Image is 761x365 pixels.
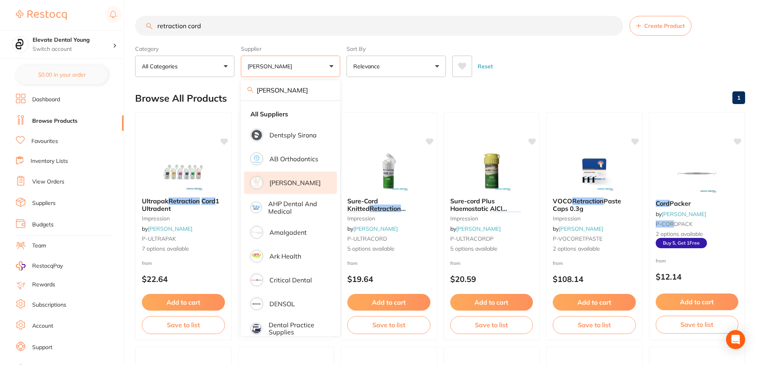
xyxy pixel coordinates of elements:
img: Elevate Dental Young [12,37,28,52]
button: Add to cart [450,294,533,311]
span: Sure-cord Plus Haemostatic AlCl Impregnated [450,197,507,220]
a: Dashboard [32,96,60,104]
span: P-ULTRAPAK [142,235,176,242]
img: RestocqPay [16,261,25,270]
p: AHP Dental and Medical [268,200,326,215]
em: Cord [201,197,215,205]
button: Create Product [629,16,691,36]
label: Supplier [241,45,340,52]
span: 245cm 1/pk [361,212,397,220]
img: Amalgadent [252,227,262,238]
span: by [142,225,192,232]
a: 1 [732,90,745,106]
img: Ark Health [252,251,262,261]
a: Rewards [32,281,55,289]
img: Dentsply Sirona [252,130,262,140]
p: All Categories [142,62,181,70]
span: from [656,258,666,264]
p: $19.64 [347,274,430,284]
img: Critical Dental [252,275,262,285]
a: [PERSON_NAME] [662,211,706,218]
img: Cord Packer [671,154,723,193]
input: Search Products [135,16,623,36]
p: Dental Practice Supplies [269,321,326,336]
img: Restocq Logo [16,10,67,20]
a: [PERSON_NAME] [353,225,398,232]
button: Reset [475,56,495,77]
small: impression [553,215,636,222]
span: RestocqPay [32,262,63,270]
a: Support [32,344,52,351]
a: [PERSON_NAME] [148,225,192,232]
img: AB Orthodontics [252,154,262,164]
img: DENSOL [252,299,262,309]
p: [PERSON_NAME] [248,62,295,70]
a: RestocqPay [16,261,63,270]
span: by [347,225,398,232]
em: Retraction [572,197,604,205]
span: by [450,225,501,232]
span: from [553,260,563,266]
p: Amalgadent [269,229,307,236]
p: $108.14 [553,274,636,284]
button: Save to list [656,316,739,333]
b: Ultrapak Retraction Cord 1 Ultradent [142,197,225,212]
img: VOCO Retraction Paste Caps 0.3g [568,151,620,191]
b: Sure-Cord Knitted Retraction Cord 245cm 1/pk [347,197,430,212]
img: Ultrapak Retraction Cord 1 Ultradent [157,151,209,191]
p: $22.64 [142,274,225,284]
button: Relevance [347,56,446,77]
small: impression [142,215,225,222]
span: P-ULTRACORDP [450,235,494,242]
button: Add to cart [347,294,430,311]
button: Save to list [142,316,225,334]
a: [PERSON_NAME] [559,225,603,232]
button: Save to list [553,316,636,334]
span: P-ULTRACORD [347,235,387,242]
p: [PERSON_NAME] [269,179,321,186]
img: Adam Dental [252,178,262,188]
span: VOCO [553,197,572,205]
a: Suppliers [32,199,56,207]
span: 5 options available [450,245,533,253]
a: [PERSON_NAME] [456,225,501,232]
small: impression [347,215,430,222]
a: Team [32,242,46,250]
a: Budgets [32,221,54,229]
b: VOCO Retraction Paste Caps 0.3g [553,197,636,212]
a: Account [32,322,53,330]
em: Cord [347,212,361,220]
a: Favourites [31,137,58,145]
p: $12.14 [656,272,739,281]
p: $20.59 [450,274,533,284]
p: Switch account [33,45,113,53]
span: Sure-Cord Knitted [347,197,378,212]
h2: Browse All Products [135,93,227,104]
span: by [656,211,706,218]
span: Ultrapak [142,197,168,205]
em: Retraction [370,205,401,212]
a: Subscriptions [32,301,66,309]
b: Sure-cord Plus Haemostatic AlCl Impregnated Retraction [450,197,533,212]
small: impression [450,215,533,222]
span: from [450,260,461,266]
p: Dentsply Sirona [269,131,317,139]
p: AB Orthodontics [269,155,318,162]
span: 2 options available [656,230,739,238]
button: [PERSON_NAME] [241,56,340,77]
button: $0.00 in your order [16,65,108,84]
a: Inventory Lists [31,157,68,165]
a: Browse Products [32,117,77,125]
label: Category [135,45,234,52]
em: Cord [656,199,670,207]
div: Open Intercom Messenger [726,330,745,349]
a: Restocq Logo [16,6,67,24]
button: Add to cart [553,294,636,311]
span: from [347,260,358,266]
em: Retraction [168,197,200,205]
button: Add to cart [142,294,225,311]
span: Buy 5, Get 1 Free [656,238,707,248]
button: All Categories [135,56,234,77]
h4: Elevate Dental Young [33,36,113,44]
button: Add to cart [656,294,739,310]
